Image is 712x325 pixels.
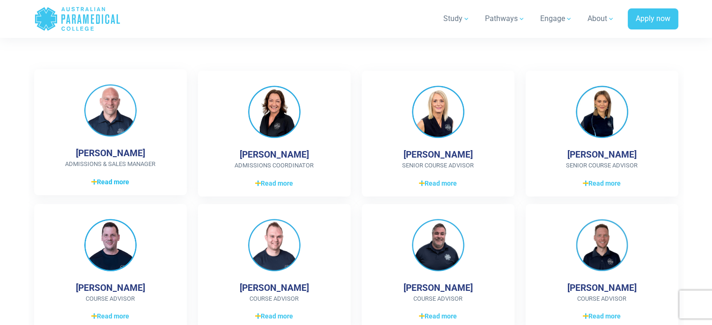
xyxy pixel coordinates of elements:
a: About [582,6,620,32]
span: Admissions Coordinator [213,161,336,170]
a: Read more [541,311,663,322]
span: Read more [255,311,293,321]
h4: [PERSON_NAME] [567,149,637,160]
a: Read more [377,311,499,322]
a: Read more [541,178,663,189]
span: Course Advisor [213,294,336,303]
a: Read more [213,311,336,322]
span: Read more [255,179,293,188]
span: Read more [91,311,129,321]
h4: [PERSON_NAME] [240,282,309,293]
a: Read more [49,311,172,322]
a: Read more [49,176,172,188]
img: Milo Dokmanovic [576,219,628,271]
h4: [PERSON_NAME] [240,149,309,160]
img: Denise Jones [248,86,301,138]
h4: [PERSON_NAME] [404,149,473,160]
a: Read more [377,178,499,189]
h4: [PERSON_NAME] [404,282,473,293]
img: Chryss Stone [412,86,464,138]
span: Senior Course Advisor [541,161,663,170]
img: Samantha Ford [576,86,628,138]
img: James O’Hagan [412,219,464,271]
span: Read more [583,311,621,321]
span: Senior Course Advisor [377,161,499,170]
a: Study [438,6,476,32]
h4: [PERSON_NAME] [567,282,637,293]
h4: [PERSON_NAME] [76,148,145,159]
span: Course Advisor [377,294,499,303]
span: Read more [91,177,129,187]
img: Paul Simpson [84,84,137,137]
a: Australian Paramedical College [34,4,121,34]
a: Apply now [628,8,678,30]
img: Peter Stewart [84,219,137,271]
a: Read more [213,178,336,189]
span: Read more [419,311,457,321]
h4: [PERSON_NAME] [76,282,145,293]
span: Admissions & Sales Manager [49,159,172,169]
span: Course Advisor [49,294,172,303]
a: Pathways [479,6,531,32]
a: Engage [535,6,578,32]
span: Read more [419,179,457,188]
span: Read more [583,179,621,188]
img: Andrew Cusack [248,219,301,271]
span: Course Advisor [541,294,663,303]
